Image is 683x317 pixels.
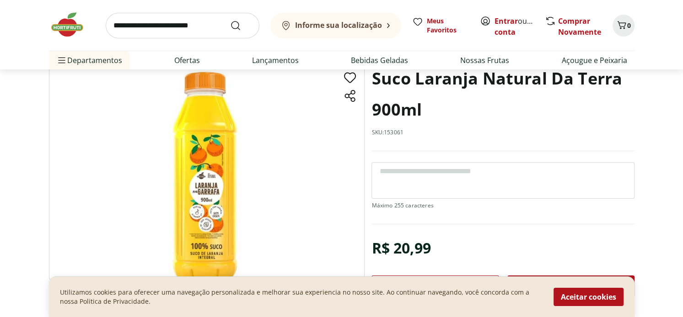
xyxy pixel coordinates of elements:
button: Informe sua localização [270,13,401,38]
span: Departamentos [56,49,122,71]
a: Entrar [495,16,518,26]
input: search [106,13,259,38]
span: ou [495,16,535,37]
a: Comprar Novamente [558,16,601,37]
p: SKU: 153061 [371,129,403,136]
div: R$ 20,99 [371,235,430,261]
span: Meus Favoritos [427,16,469,35]
a: Nossas Frutas [460,55,509,66]
button: Submit Search [230,20,252,31]
a: Criar conta [495,16,545,37]
button: Adicionar [507,275,635,297]
p: Utilizamos cookies para oferecer uma navegação personalizada e melhorar sua experiencia no nosso ... [60,288,543,306]
button: Carrinho [613,15,635,37]
a: Lançamentos [252,55,299,66]
a: Ofertas [174,55,200,66]
button: Menu [56,49,67,71]
img: Suco Laranja Natural da Terra 900ml [49,63,365,284]
a: Meus Favoritos [412,16,469,35]
img: Hortifruti [49,11,95,38]
b: Informe sua localização [295,20,382,30]
button: Aceitar cookies [554,288,624,306]
a: Bebidas Geladas [351,55,408,66]
span: 0 [627,21,631,30]
a: Açougue e Peixaria [561,55,627,66]
h1: Suco Laranja Natural Da Terra 900ml [371,63,634,125]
